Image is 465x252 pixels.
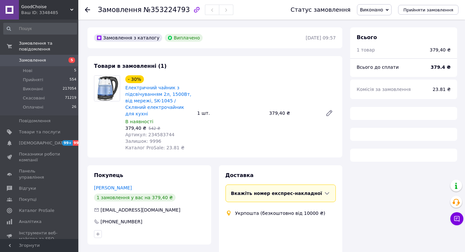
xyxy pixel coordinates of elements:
[165,34,203,42] div: Виплачено
[431,65,451,70] b: 379.4 ₴
[19,197,37,202] span: Покупці
[94,185,132,190] a: [PERSON_NAME]
[357,87,411,92] span: Комісія за замовлення
[74,68,76,74] span: 5
[225,172,254,178] span: Доставка
[23,77,43,83] span: Прийняті
[62,140,73,146] span: 99+
[19,151,60,163] span: Показники роботи компанії
[125,145,184,150] span: Каталог ProSale: 23.81 ₴
[306,35,336,40] time: [DATE] 09:57
[234,210,327,216] div: Укрпошта (безкоштовно від 10000 ₴)
[100,218,143,225] div: [PHONE_NUMBER]
[23,95,45,101] span: Скасовані
[194,109,266,118] div: 1 шт.
[21,4,70,10] span: GoodChoise
[430,47,451,53] div: 379,40 ₴
[450,212,463,225] button: Чат з покупцем
[357,34,377,40] span: Всього
[94,76,120,101] img: Електричний чайник з підсвічуванням 2л, 1500Вт, від мережі, SK-1045 / Скляний електрочайник для к...
[433,87,451,92] span: 23.81 ₴
[94,34,162,42] div: Замовлення з каталогу
[357,47,375,52] span: 1 товар
[267,109,320,118] div: 379,40 ₴
[125,132,175,137] span: Артикул: 234583744
[125,119,153,124] span: В наявності
[101,207,180,213] span: [EMAIL_ADDRESS][DOMAIN_NAME]
[19,40,78,52] span: Замовлення та повідомлення
[3,23,77,35] input: Пошук
[72,104,76,110] span: 26
[85,7,90,13] div: Повернутися назад
[94,172,123,178] span: Покупець
[144,6,190,14] span: №353224793
[69,57,75,63] span: 5
[125,75,144,83] div: - 30%
[23,104,43,110] span: Оплачені
[19,219,41,225] span: Аналітика
[19,118,51,124] span: Повідомлення
[98,6,142,14] span: Замовлення
[65,95,76,101] span: 71219
[360,7,383,12] span: Виконано
[19,57,46,63] span: Замовлення
[23,86,43,92] span: Виконані
[19,168,60,180] span: Панель управління
[94,194,176,201] div: 1 замовлення у вас на 379,40 ₴
[19,230,60,242] span: Інструменти веб-майстра та SEO
[94,63,167,69] span: Товари в замовленні (1)
[290,7,350,13] div: Статус замовлення
[323,107,336,120] a: Редагувати
[125,126,146,131] span: 379,40 ₴
[19,208,54,214] span: Каталог ProSale
[125,85,191,116] a: Електричний чайник з підсвічуванням 2л, 1500Вт, від мережі, SK-1045 / Скляний електрочайник для к...
[73,140,84,146] span: 99+
[357,65,399,70] span: Всього до сплати
[125,139,161,144] span: Залишок: 9996
[21,10,78,16] div: Ваш ID: 3348485
[23,68,32,74] span: Нові
[70,77,76,83] span: 554
[403,7,453,12] span: Прийняти замовлення
[231,191,322,196] span: Вкажіть номер експрес-накладної
[19,129,60,135] span: Товари та послуги
[63,86,76,92] span: 217054
[19,140,67,146] span: [DEMOGRAPHIC_DATA]
[398,5,458,15] button: Прийняти замовлення
[19,185,36,191] span: Відгуки
[148,126,160,131] span: 542 ₴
